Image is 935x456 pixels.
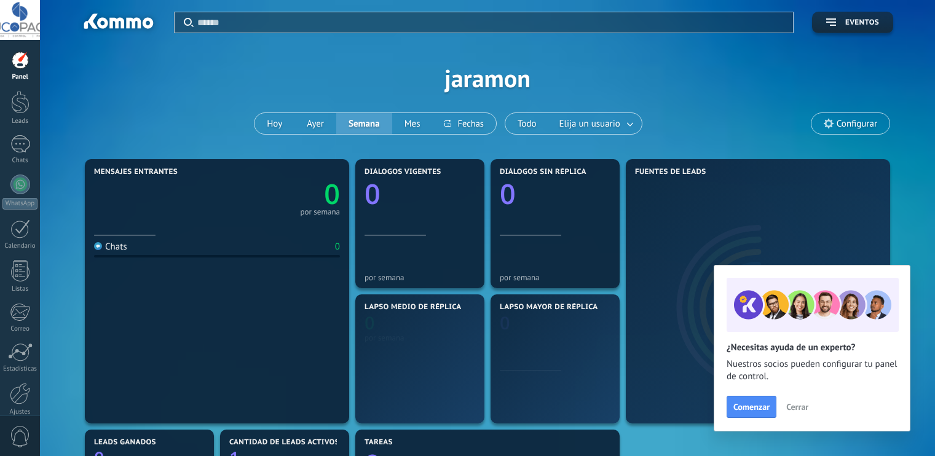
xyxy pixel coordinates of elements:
button: Semana [336,113,392,134]
div: por semana [300,209,340,215]
span: Lapso medio de réplica [365,303,462,312]
div: Estadísticas [2,365,38,373]
button: Elija un usuario [549,113,642,134]
span: Elija un usuario [557,116,623,132]
span: Configurar [837,119,877,129]
text: 0 [365,175,381,213]
button: Comenzar [727,396,776,418]
span: Lapso mayor de réplica [500,303,598,312]
text: 0 [365,311,375,335]
button: Ayer [294,113,336,134]
span: Cerrar [786,403,808,411]
span: Nuestros socios pueden configurar tu panel de control. [727,358,898,383]
span: Comenzar [733,403,770,411]
div: por semana [365,333,475,342]
span: Tareas [365,438,393,447]
span: Cantidad de leads activos [229,438,339,447]
div: Chats [94,241,127,253]
button: Mes [392,113,433,134]
span: Mensajes entrantes [94,168,178,176]
div: Panel [2,73,38,81]
div: Correo [2,325,38,333]
div: WhatsApp [2,198,37,210]
span: Leads ganados [94,438,156,447]
div: Chats [2,157,38,165]
span: Diálogos vigentes [365,168,441,176]
h2: ¿Necesitas ayuda de un experto? [727,342,898,353]
a: 0 [217,175,340,213]
img: Chats [94,242,102,250]
text: 0 [500,311,510,335]
text: 0 [324,175,340,213]
text: 0 [500,175,516,213]
div: Listas [2,285,38,293]
button: Todo [505,113,549,134]
button: Cerrar [781,398,814,416]
div: Ajustes [2,408,38,416]
div: Leads [2,117,38,125]
button: Hoy [254,113,294,134]
button: Eventos [812,12,893,33]
span: Eventos [845,18,879,27]
div: 0 [335,241,340,253]
div: Calendario [2,242,38,250]
div: por semana [365,273,475,282]
div: por semana [500,273,610,282]
span: Fuentes de leads [635,168,706,176]
span: Diálogos sin réplica [500,168,586,176]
